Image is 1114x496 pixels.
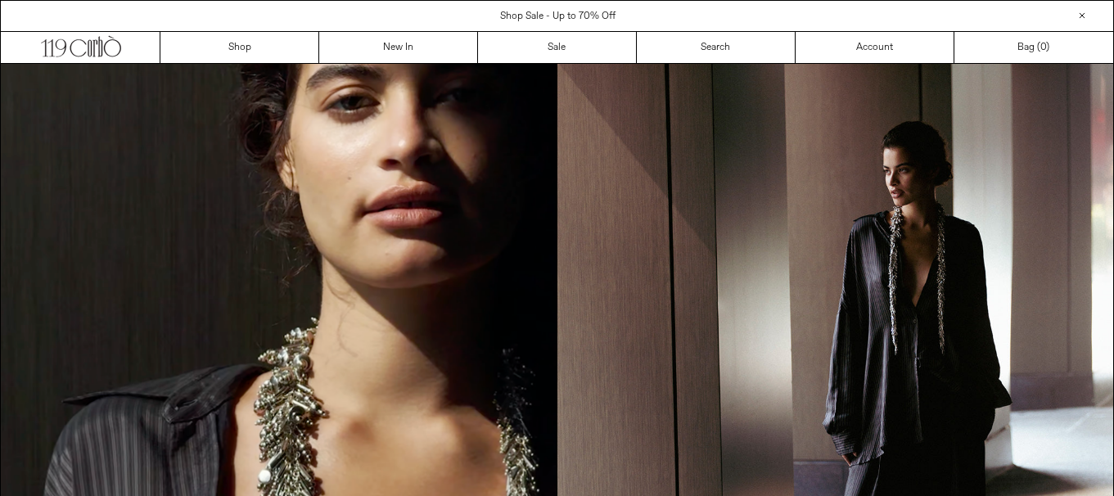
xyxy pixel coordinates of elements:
span: ) [1040,40,1049,55]
a: Shop Sale - Up to 70% Off [500,10,616,23]
a: Search [637,32,796,63]
a: Bag () [954,32,1113,63]
a: New In [319,32,478,63]
a: Sale [478,32,637,63]
a: Account [796,32,954,63]
span: 0 [1040,41,1046,54]
a: Shop [160,32,319,63]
